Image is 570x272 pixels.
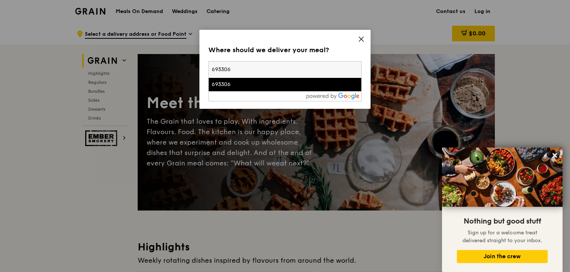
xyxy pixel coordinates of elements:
[464,217,541,226] span: Nothing but good stuff
[306,93,360,99] img: powered-by-google.60e8a832.png
[457,250,548,263] button: Join the crew
[208,45,362,55] div: Where should we deliver your meal?
[462,230,542,244] span: Sign up for a welcome treat delivered straight to your inbox.
[549,149,561,161] button: Close
[442,148,563,207] img: DSC07876-Edit02-Large.jpeg
[212,81,322,88] div: 693306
